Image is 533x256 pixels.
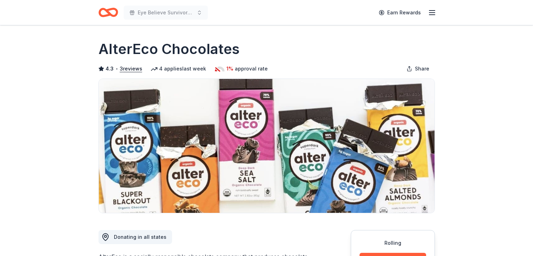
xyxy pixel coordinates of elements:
a: Home [98,4,118,21]
div: 4 applies last week [151,65,206,73]
img: Image for AlterEco Chocolates [99,79,435,213]
button: Share [401,62,435,76]
span: 1% [226,65,233,73]
span: Eye Believe Survivorship Semiar [138,8,194,17]
span: Donating in all states [114,234,166,240]
div: Rolling [360,239,426,247]
button: Eye Believe Survivorship Semiar [124,6,208,20]
span: 4.3 [105,65,114,73]
a: Earn Rewards [375,6,425,19]
span: • [115,66,118,72]
span: approval rate [235,65,268,73]
span: Share [415,65,429,73]
h1: AlterEco Chocolates [98,39,240,59]
button: 3reviews [120,65,142,73]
